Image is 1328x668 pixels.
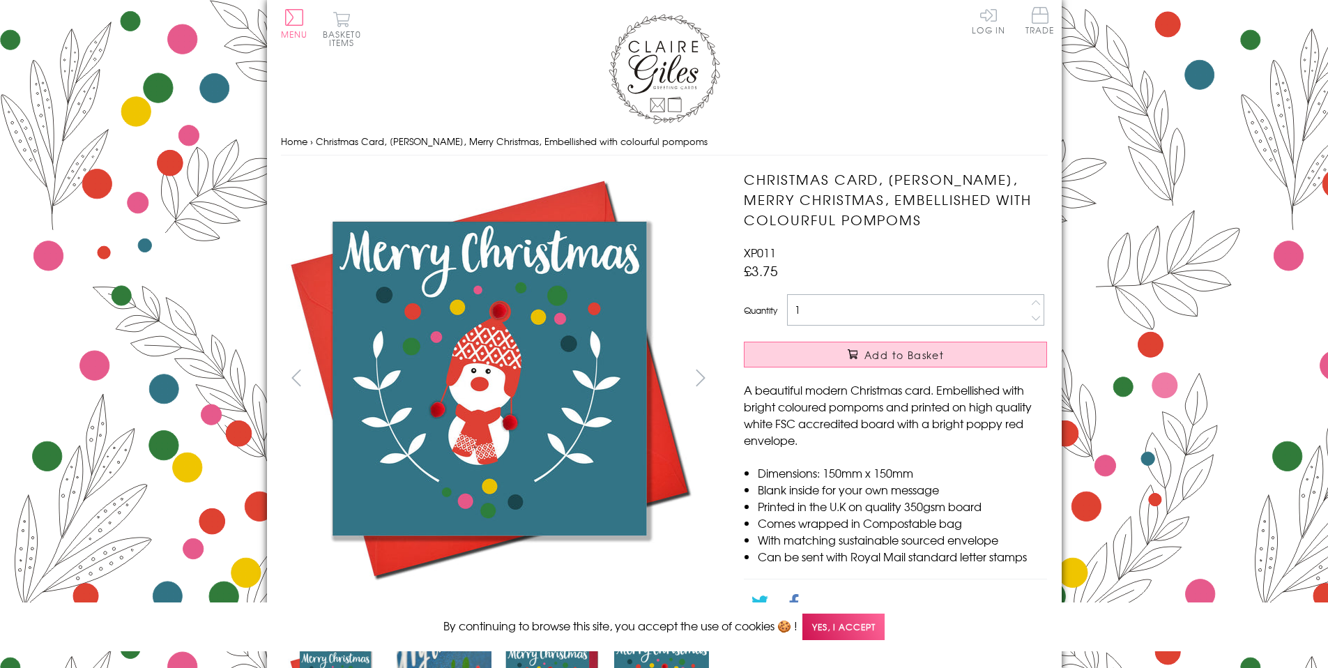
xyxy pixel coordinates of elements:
[281,9,308,38] button: Menu
[609,14,720,124] img: Claire Giles Greetings Cards
[316,135,708,148] span: Christmas Card, [PERSON_NAME], Merry Christmas, Embellished with colourful pompoms
[1025,7,1055,37] a: Trade
[323,11,361,47] button: Basket0 items
[716,169,1134,575] img: Christmas Card, Snowman, Merry Christmas, Embellished with colourful pompoms
[758,464,1047,481] li: Dimensions: 150mm x 150mm
[1025,7,1055,34] span: Trade
[280,169,699,588] img: Christmas Card, Snowman, Merry Christmas, Embellished with colourful pompoms
[281,362,312,393] button: prev
[758,548,1047,565] li: Can be sent with Royal Mail standard letter stamps
[744,342,1047,367] button: Add to Basket
[758,531,1047,548] li: With matching sustainable sourced envelope
[310,135,313,148] span: ›
[744,244,776,261] span: XP011
[281,28,308,40] span: Menu
[744,304,777,317] label: Quantity
[329,28,361,49] span: 0 items
[972,7,1005,34] a: Log In
[281,128,1048,156] nav: breadcrumbs
[864,348,944,362] span: Add to Basket
[744,381,1047,448] p: A beautiful modern Christmas card. Embellished with bright coloured pompoms and printed on high q...
[281,135,307,148] a: Home
[758,498,1047,515] li: Printed in the U.K on quality 350gsm board
[758,481,1047,498] li: Blank inside for your own message
[802,614,885,641] span: Yes, I accept
[744,169,1047,229] h1: Christmas Card, [PERSON_NAME], Merry Christmas, Embellished with colourful pompoms
[685,362,716,393] button: next
[758,515,1047,531] li: Comes wrapped in Compostable bag
[744,261,778,280] span: £3.75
